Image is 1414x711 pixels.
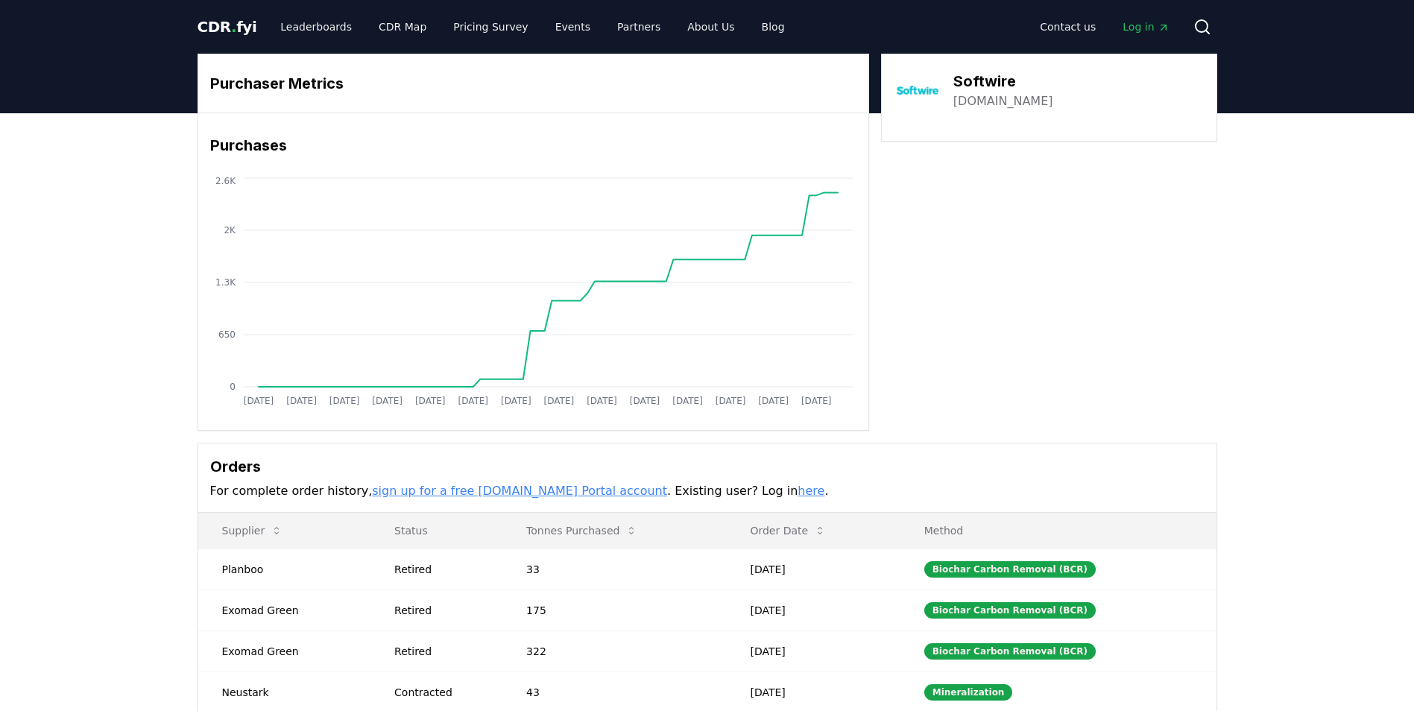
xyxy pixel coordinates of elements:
tspan: 650 [218,329,236,340]
div: Biochar Carbon Removal (BCR) [924,643,1096,660]
td: [DATE] [726,590,900,631]
a: here [798,484,824,498]
button: Supplier [210,516,295,546]
tspan: [DATE] [543,396,574,406]
h3: Softwire [953,70,1053,92]
td: 322 [502,631,726,671]
img: Softwire-logo [897,69,938,111]
div: Retired [394,644,490,659]
span: CDR fyi [198,18,257,36]
button: Order Date [738,516,838,546]
a: Events [543,13,602,40]
div: Contracted [394,685,490,700]
td: [DATE] [726,631,900,671]
tspan: [DATE] [629,396,660,406]
tspan: [DATE] [329,396,359,406]
div: Retired [394,562,490,577]
td: Exomad Green [198,631,371,671]
tspan: [DATE] [672,396,703,406]
tspan: 2K [224,225,236,236]
tspan: [DATE] [372,396,403,406]
td: Exomad Green [198,590,371,631]
a: CDR Map [367,13,438,40]
tspan: [DATE] [758,396,789,406]
div: Biochar Carbon Removal (BCR) [924,561,1096,578]
h3: Purchaser Metrics [210,72,856,95]
tspan: [DATE] [501,396,531,406]
a: Pricing Survey [441,13,540,40]
tspan: 2.6K [215,176,236,186]
a: [DOMAIN_NAME] [953,92,1053,110]
tspan: [DATE] [801,396,831,406]
a: Leaderboards [268,13,364,40]
div: Mineralization [924,684,1013,701]
span: Log in [1123,19,1169,34]
td: 175 [502,590,726,631]
nav: Main [1028,13,1181,40]
a: Log in [1111,13,1181,40]
nav: Main [268,13,796,40]
tspan: 1.3K [215,277,236,288]
span: . [231,18,236,36]
p: For complete order history, . Existing user? Log in . [210,482,1205,500]
p: Method [912,523,1205,538]
a: sign up for a free [DOMAIN_NAME] Portal account [372,484,667,498]
a: Blog [750,13,797,40]
p: Status [382,523,490,538]
tspan: [DATE] [243,396,274,406]
tspan: [DATE] [587,396,617,406]
a: About Us [675,13,746,40]
div: Biochar Carbon Removal (BCR) [924,602,1096,619]
tspan: [DATE] [286,396,317,406]
button: Tonnes Purchased [514,516,649,546]
h3: Purchases [210,134,856,157]
td: Planboo [198,549,371,590]
td: [DATE] [726,549,900,590]
tspan: [DATE] [715,396,745,406]
div: Retired [394,603,490,618]
tspan: [DATE] [458,396,488,406]
tspan: [DATE] [414,396,445,406]
a: Partners [605,13,672,40]
td: 33 [502,549,726,590]
h3: Orders [210,455,1205,478]
tspan: 0 [230,382,236,392]
a: Contact us [1028,13,1108,40]
a: CDR.fyi [198,16,257,37]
